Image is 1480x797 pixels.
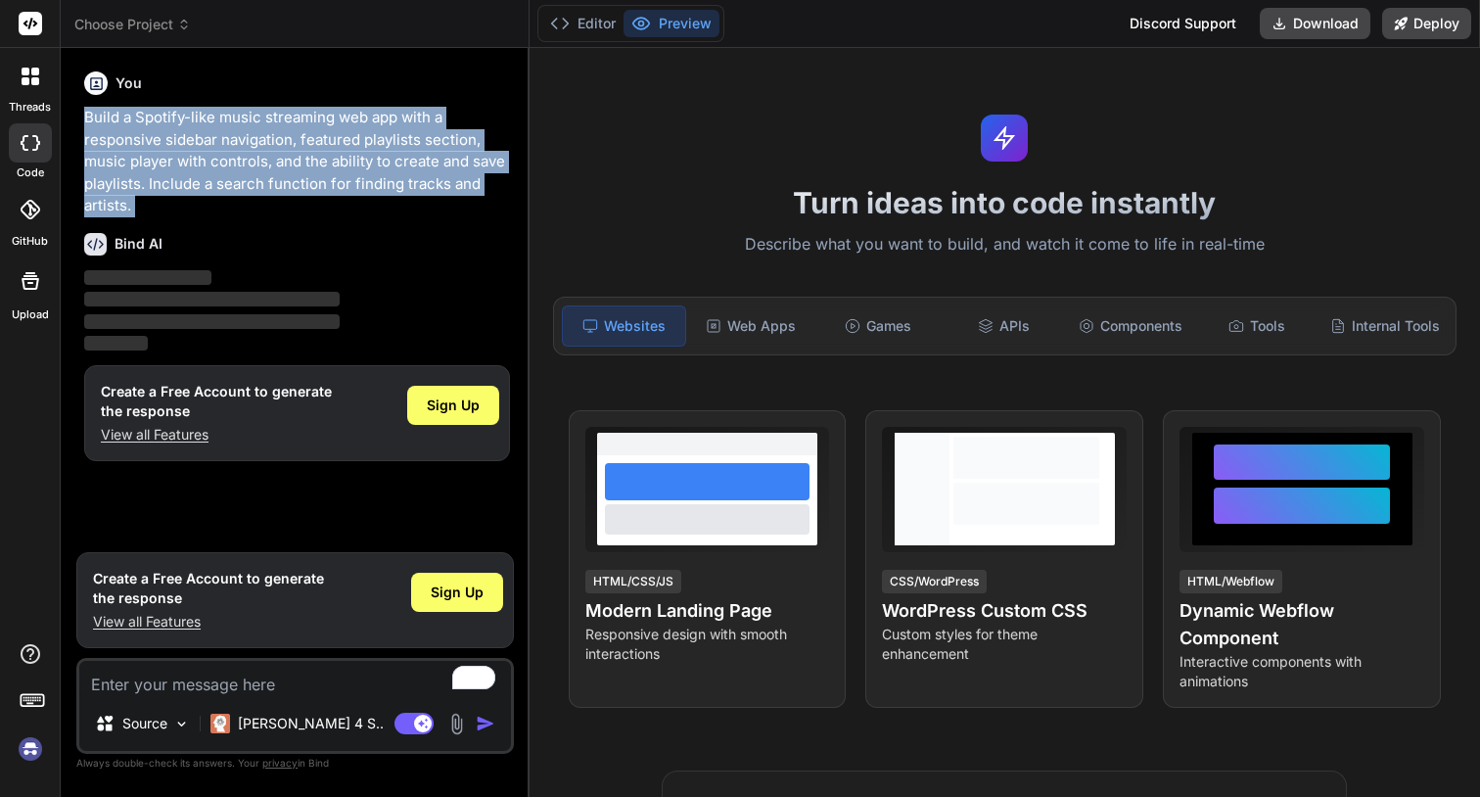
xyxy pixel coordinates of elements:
[585,597,830,625] h4: Modern Landing Page
[74,15,191,34] span: Choose Project
[262,757,298,769] span: privacy
[427,396,480,415] span: Sign Up
[1179,570,1282,593] div: HTML/Webflow
[84,270,211,285] span: ‌
[76,754,514,773] p: Always double-check its answers. Your in Bind
[12,233,48,250] label: GitHub
[882,625,1127,664] p: Custom styles for theme enhancement
[84,336,148,351] span: ‌
[101,382,332,421] h1: Create a Free Account to generate the response
[542,10,624,37] button: Editor
[1382,8,1471,39] button: Deploy
[14,732,47,766] img: signin
[84,314,340,329] span: ‌
[84,107,510,217] p: Build a Spotify-like music streaming web app with a responsive sidebar navigation, featured playl...
[943,305,1065,347] div: APIs
[1118,8,1248,39] div: Discord Support
[882,570,987,593] div: CSS/WordPress
[238,714,384,733] p: [PERSON_NAME] 4 S..
[541,185,1469,220] h1: Turn ideas into code instantly
[1260,8,1370,39] button: Download
[93,569,324,608] h1: Create a Free Account to generate the response
[210,714,230,733] img: Claude 4 Sonnet
[816,305,939,347] div: Games
[115,234,162,254] h6: Bind AI
[431,583,484,602] span: Sign Up
[585,625,830,664] p: Responsive design with smooth interactions
[116,73,142,93] h6: You
[882,597,1127,625] h4: WordPress Custom CSS
[476,714,495,733] img: icon
[1179,652,1424,691] p: Interactive components with animations
[541,232,1469,258] p: Describe what you want to build, and watch it come to life in real-time
[101,425,332,445] p: View all Features
[122,714,167,733] p: Source
[624,10,719,37] button: Preview
[17,164,44,181] label: code
[84,292,340,306] span: ‌
[1070,305,1192,347] div: Components
[1322,305,1448,347] div: Internal Tools
[562,305,686,347] div: Websites
[79,661,511,696] textarea: To enrich screen reader interactions, please activate Accessibility in Grammarly extension settings
[12,306,49,323] label: Upload
[1179,597,1424,652] h4: Dynamic Webflow Component
[93,612,324,632] p: View all Features
[690,305,812,347] div: Web Apps
[445,713,468,735] img: attachment
[9,99,51,116] label: threads
[1196,305,1318,347] div: Tools
[585,570,681,593] div: HTML/CSS/JS
[173,716,190,732] img: Pick Models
